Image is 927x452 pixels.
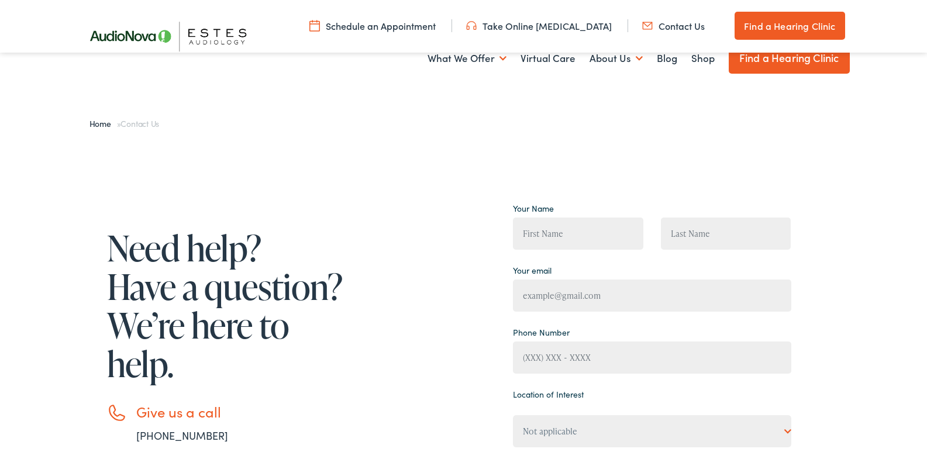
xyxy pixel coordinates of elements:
a: What We Offer [428,37,506,80]
a: About Us [590,37,643,80]
input: example@gmail.com [513,280,791,312]
label: Phone Number [513,326,570,339]
a: Contact Us [642,19,705,32]
a: Find a Hearing Clinic [729,42,850,74]
span: » [89,118,160,129]
img: utility icon [466,19,477,32]
img: utility icon [642,19,653,32]
img: utility icon [309,19,320,32]
a: Home [89,118,117,129]
label: Your email [513,264,552,277]
a: Schedule an Appointment [309,19,436,32]
a: Find a Hearing Clinic [735,12,845,40]
a: Take Online [MEDICAL_DATA] [466,19,612,32]
h1: Need help? Have a question? We’re here to help. [107,229,347,383]
a: Blog [657,37,677,80]
h3: Give us a call [136,403,347,420]
a: [PHONE_NUMBER] [136,428,228,443]
span: Contact Us [120,118,159,129]
label: Your Name [513,202,554,215]
input: First Name [513,218,643,250]
a: Virtual Care [521,37,576,80]
a: Shop [691,37,715,80]
input: Last Name [661,218,791,250]
label: Location of Interest [513,388,584,401]
input: (XXX) XXX - XXXX [513,341,791,374]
